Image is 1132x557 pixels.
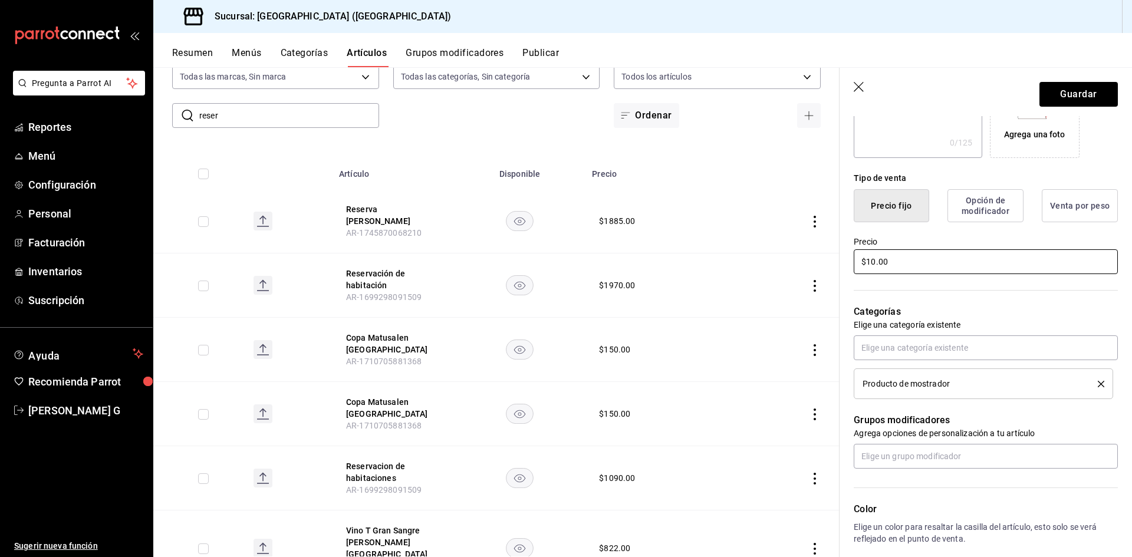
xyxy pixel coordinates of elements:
[854,319,1118,331] p: Elige una categoría existente
[854,413,1118,427] p: Grupos modificadores
[28,263,143,279] span: Inventarios
[346,292,422,302] span: AR-1699298091509
[614,103,679,128] button: Ordenar
[180,71,287,83] span: Todas las marcas, Sin marca
[172,47,213,67] button: Resumen
[522,47,559,67] button: Publicar
[28,403,143,418] span: [PERSON_NAME] G
[14,540,143,552] span: Sugerir nueva función
[28,206,143,222] span: Personal
[346,485,422,495] span: AR-1699298091509
[950,137,973,149] div: 0 /125
[8,85,145,98] a: Pregunta a Parrot AI
[585,151,735,189] th: Precio
[28,347,128,361] span: Ayuda
[199,104,379,127] input: Buscar artículo
[28,177,143,193] span: Configuración
[1090,381,1104,387] button: delete
[854,521,1118,545] p: Elige un color para resaltar la casilla del artículo, esto solo se verá reflejado en el punto de ...
[1004,128,1065,141] div: Agrega una foto
[172,47,1132,67] div: navigation tabs
[854,305,1118,319] p: Categorías
[346,396,440,420] button: edit-product-location
[1042,189,1118,222] button: Venta por peso
[854,249,1118,274] input: $0.00
[854,238,1118,246] label: Precio
[506,275,534,295] button: availability-product
[406,47,504,67] button: Grupos modificadores
[854,427,1118,439] p: Agrega opciones de personalización a tu artículo
[346,228,422,238] span: AR-1745870068210
[809,280,821,292] button: actions
[346,357,422,366] span: AR-1710705881368
[281,47,328,67] button: Categorías
[32,77,127,90] span: Pregunta a Parrot AI
[863,380,950,388] span: Producto de mostrador
[809,543,821,555] button: actions
[205,9,451,24] h3: Sucursal: [GEOGRAPHIC_DATA] ([GEOGRAPHIC_DATA])
[455,151,585,189] th: Disponible
[809,344,821,356] button: actions
[28,119,143,135] span: Reportes
[854,189,929,222] button: Precio fijo
[346,268,440,291] button: edit-product-location
[346,460,440,484] button: edit-product-location
[809,408,821,420] button: actions
[506,468,534,488] button: availability-product
[599,215,635,227] div: $ 1885.00
[506,340,534,360] button: availability-product
[346,421,422,430] span: AR-1710705881368
[28,148,143,164] span: Menú
[346,332,440,355] button: edit-product-location
[621,71,692,83] span: Todos los artículos
[809,473,821,485] button: actions
[599,408,630,420] div: $ 150.00
[599,279,635,291] div: $ 1970.00
[809,216,821,228] button: actions
[854,335,1118,360] input: Elige una categoría existente
[506,404,534,424] button: availability-product
[346,203,440,227] button: edit-product-location
[599,472,635,484] div: $ 1090.00
[854,502,1118,516] p: Color
[854,172,1118,184] div: Tipo de venta
[401,71,531,83] span: Todas las categorías, Sin categoría
[28,374,143,390] span: Recomienda Parrot
[332,151,455,189] th: Artículo
[347,47,387,67] button: Artículos
[28,235,143,251] span: Facturación
[599,542,630,554] div: $ 822.00
[599,344,630,355] div: $ 150.00
[28,292,143,308] span: Suscripción
[232,47,261,67] button: Menús
[506,211,534,231] button: availability-product
[947,189,1024,222] button: Opción de modificador
[13,71,145,95] button: Pregunta a Parrot AI
[1039,82,1118,107] button: Guardar
[854,444,1118,469] input: Elige un grupo modificador
[130,31,139,40] button: open_drawer_menu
